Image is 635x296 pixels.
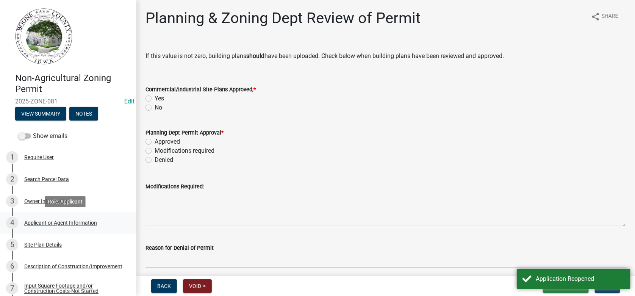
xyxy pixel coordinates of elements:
h1: Planning & Zoning Dept Review of Permit [145,9,421,27]
wm-modal-confirm: Summary [15,111,66,117]
h4: Non-Agricultural Zoning Permit [15,73,130,95]
label: Show emails [18,132,67,141]
span: Void [189,283,201,289]
div: Require User [24,155,54,160]
label: Modifications Required: [145,184,204,190]
i: share [591,12,600,21]
div: 3 [6,195,18,207]
wm-modal-confirm: Notes [69,111,98,117]
div: 7 [6,282,18,294]
button: View Summary [15,107,66,121]
label: Commercial/Industrial Site Plans Approved, [145,87,256,92]
button: Back [151,279,177,293]
label: Yes [155,94,164,103]
label: No [155,103,162,112]
label: Planning Dept Permit Approval [145,130,224,136]
wm-modal-confirm: Edit Application Number [124,98,135,105]
div: 5 [6,239,18,251]
label: Reason for Denial of Permit [145,246,214,251]
label: Denied [155,155,173,164]
div: If this value is not zero, building plans have been uploaded. Check below when building plans hav... [145,42,626,70]
div: Input Square Footage and/or Construction Costs-Not Started [24,283,124,294]
div: Description of Construction/Improvement [24,264,122,269]
div: 1 [6,151,18,163]
div: 2 [6,173,18,185]
a: Edit [124,98,135,105]
span: Share [602,12,618,21]
label: Approved [155,137,180,146]
b: should [246,52,264,60]
div: Application Reopened [536,274,625,283]
div: 6 [6,260,18,273]
img: Boone County, Iowa [15,8,73,65]
div: Applicant or Agent Information [24,220,97,226]
div: 4 [6,217,18,229]
span: Back [157,283,171,289]
div: Owner Information [24,199,69,204]
label: Modifications required [155,146,214,155]
div: Role: Applicant [45,196,86,207]
div: Site Plan Details [24,242,62,247]
span: 2025-ZONE-081 [15,98,121,105]
button: Notes [69,107,98,121]
div: Search Parcel Data [24,177,69,182]
button: Void [183,279,212,293]
button: shareShare [585,9,624,24]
